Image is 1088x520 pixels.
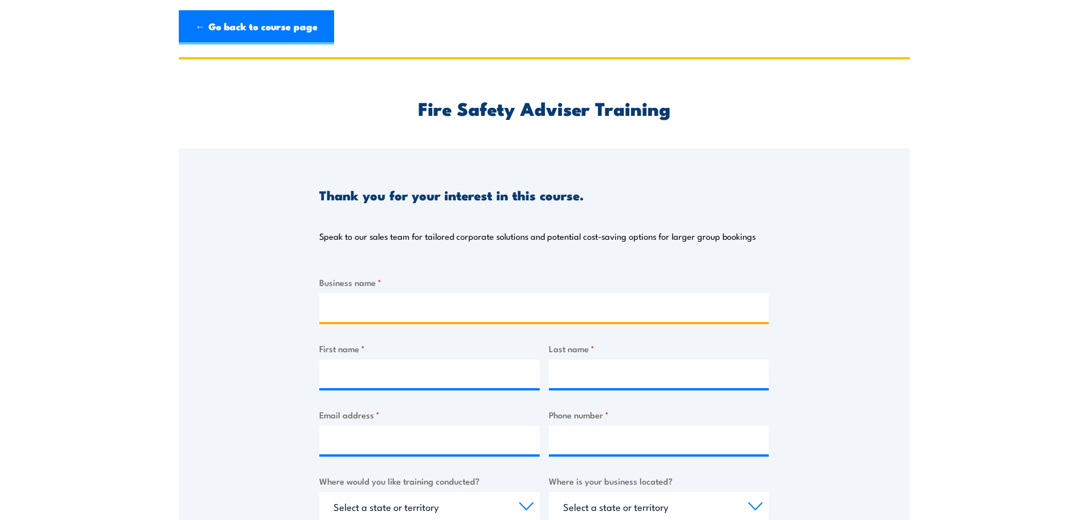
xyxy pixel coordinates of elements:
label: Business name [319,276,769,289]
p: Speak to our sales team for tailored corporate solutions and potential cost-saving options for la... [319,231,756,242]
label: Where is your business located? [549,474,769,487]
h3: Thank you for your interest in this course. [319,188,584,201]
h2: Fire Safety Adviser Training [319,100,769,116]
label: First name [319,342,540,355]
label: Phone number [549,408,769,421]
a: ← Go back to course page [179,10,334,45]
label: Where would you like training conducted? [319,474,540,487]
label: Email address [319,408,540,421]
label: Last name [549,342,769,355]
